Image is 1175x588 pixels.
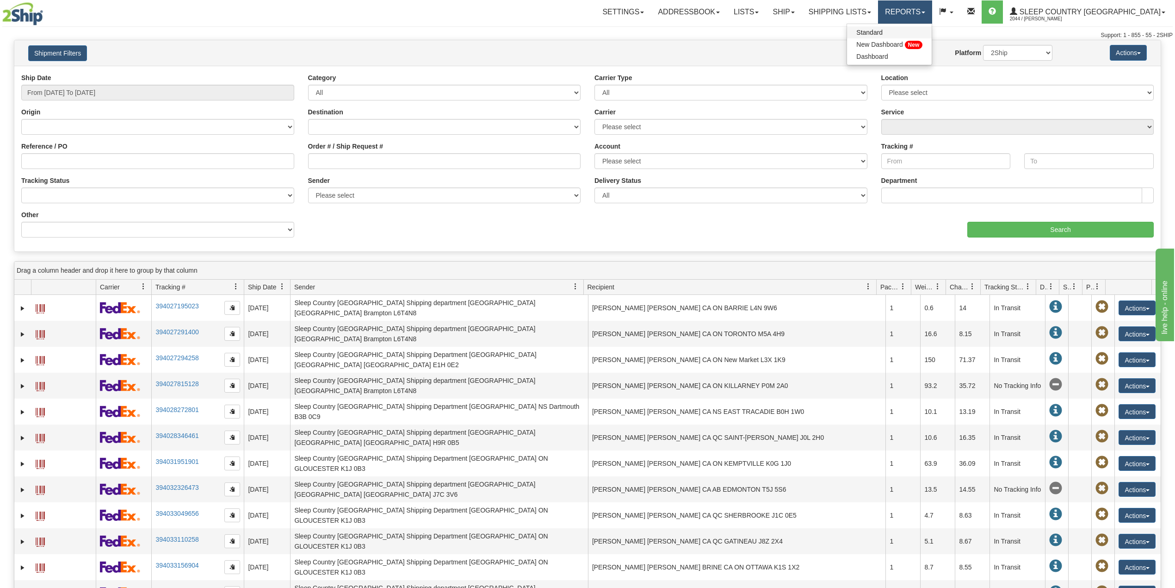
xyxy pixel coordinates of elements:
[244,554,290,580] td: [DATE]
[1020,279,1036,294] a: Tracking Status filter column settings
[1010,14,1079,24] span: 2044 / [PERSON_NAME]
[984,282,1025,292] span: Tracking Status
[1095,508,1108,521] span: Pickup Not Assigned
[224,534,240,548] button: Copy to clipboard
[920,528,955,554] td: 5.1
[989,554,1045,580] td: In Transit
[1043,279,1059,294] a: Delivery Status filter column settings
[36,300,45,315] a: Label
[885,502,920,528] td: 1
[856,41,903,48] span: New Dashboard
[136,279,151,294] a: Carrier filter column settings
[885,425,920,450] td: 1
[802,0,878,24] a: Shipping lists
[905,41,923,49] span: New
[244,502,290,528] td: [DATE]
[294,282,315,292] span: Sender
[989,373,1045,399] td: No Tracking Info
[930,279,946,294] a: Weight filter column settings
[224,508,240,522] button: Copy to clipboard
[955,528,989,554] td: 8.67
[18,382,27,391] a: Expand
[100,302,140,313] img: 2 - FedEx Express®
[766,0,801,24] a: Ship
[955,450,989,476] td: 36.09
[1119,404,1156,419] button: Actions
[920,450,955,476] td: 63.9
[36,378,45,393] a: Label
[885,347,920,373] td: 1
[155,302,198,310] a: 394027195023
[18,330,27,339] a: Expand
[290,528,588,554] td: Sleep Country [GEOGRAPHIC_DATA] Shipping Department [GEOGRAPHIC_DATA] ON GLOUCESTER K1J 0B3
[1119,560,1156,575] button: Actions
[955,399,989,425] td: 13.19
[36,404,45,419] a: Label
[1089,279,1105,294] a: Pickup Status filter column settings
[100,457,140,469] img: 2 - FedEx Express®
[1095,378,1108,391] span: Pickup Not Assigned
[36,352,45,367] a: Label
[155,458,198,465] a: 394031951901
[860,279,876,294] a: Recipient filter column settings
[1049,508,1062,521] span: In Transit
[1119,482,1156,497] button: Actions
[224,405,240,419] button: Copy to clipboard
[21,73,51,82] label: Ship Date
[308,176,330,185] label: Sender
[881,176,917,185] label: Department
[155,282,186,292] span: Tracking #
[1119,508,1156,523] button: Actions
[588,528,886,554] td: [PERSON_NAME] [PERSON_NAME] CA QC GATINEAU J8Z 2X4
[100,354,140,365] img: 2 - FedEx Express®
[1066,279,1082,294] a: Shipment Issues filter column settings
[100,328,140,339] img: 2 - FedEx Express®
[920,476,955,502] td: 13.5
[1049,378,1062,391] span: No Tracking Info
[588,373,886,399] td: [PERSON_NAME] [PERSON_NAME] CA ON KILLARNEY P0M 2A0
[989,295,1045,321] td: In Transit
[224,560,240,574] button: Copy to clipboard
[881,142,913,151] label: Tracking #
[1119,456,1156,471] button: Actions
[100,561,140,573] img: 2 - FedEx Express®
[1049,456,1062,469] span: In Transit
[100,282,120,292] span: Carrier
[244,399,290,425] td: [DATE]
[224,327,240,341] button: Copy to clipboard
[989,476,1045,502] td: No Tracking Info
[885,399,920,425] td: 1
[955,347,989,373] td: 71.37
[18,407,27,417] a: Expand
[155,328,198,336] a: 394027291400
[588,399,886,425] td: [PERSON_NAME] [PERSON_NAME] CA NS EAST TRACADIE B0H 1W0
[290,554,588,580] td: Sleep Country [GEOGRAPHIC_DATA] Shipping Department [GEOGRAPHIC_DATA] ON GLOUCESTER K1J 0B3
[290,450,588,476] td: Sleep Country [GEOGRAPHIC_DATA] Shipping Department [GEOGRAPHIC_DATA] ON GLOUCESTER K1J 0B3
[18,537,27,546] a: Expand
[36,482,45,496] a: Label
[2,31,1173,39] div: Support: 1 - 855 - 55 - 2SHIP
[588,450,886,476] td: [PERSON_NAME] [PERSON_NAME] CA ON KEMPTVILLE K0G 1J0
[1095,404,1108,417] span: Pickup Not Assigned
[18,304,27,313] a: Expand
[244,295,290,321] td: [DATE]
[274,279,290,294] a: Ship Date filter column settings
[224,482,240,496] button: Copy to clipboard
[1095,456,1108,469] span: Pickup Not Assigned
[308,73,336,82] label: Category
[18,433,27,443] a: Expand
[36,430,45,444] a: Label
[100,509,140,521] img: 2 - FedEx Express®
[594,107,616,117] label: Carrier
[1119,378,1156,393] button: Actions
[1063,282,1071,292] span: Shipment Issues
[965,279,980,294] a: Charge filter column settings
[1119,352,1156,367] button: Actions
[155,406,198,413] a: 394028272801
[920,425,955,450] td: 10.6
[1119,534,1156,549] button: Actions
[955,425,989,450] td: 16.35
[155,432,198,439] a: 394028346461
[36,326,45,341] a: Label
[224,379,240,393] button: Copy to clipboard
